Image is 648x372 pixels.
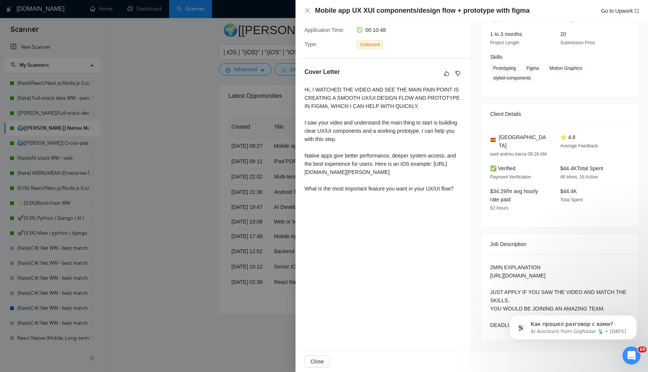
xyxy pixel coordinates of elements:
[490,104,630,124] div: Client Details
[622,346,640,364] iframe: Intercom live chat
[490,151,547,157] span: sant andreu barca 08:26 AM
[490,205,508,211] span: 62 Hours
[490,188,538,202] span: $34.29/hr avg hourly rate paid
[634,9,639,13] span: export
[304,27,345,33] span: Application Time:
[499,133,548,150] span: [GEOGRAPHIC_DATA]
[304,7,310,14] button: Close
[490,263,630,329] div: 2MIN EXPLANATION [URL][DOMAIN_NAME] JUST APPLY IF YOU SAW THE VIDEO AND MATCH THE SKILLS, YOU WOU...
[304,7,310,13] span: close
[560,31,566,37] span: 20
[560,174,598,180] span: 46 Hires, 16 Active
[490,54,502,60] span: Skills
[560,188,577,194] span: $44.4K
[490,165,516,171] span: ✅ Verified
[560,40,595,45] span: Submission Price
[357,27,362,33] span: clock-circle
[304,85,462,193] div: Hi, I WATCHED THE VIDEO AND SEE THE MAIN PAIN POINT IS CREATING A SMOOTH UX/UI DESIGN FLOW AND PR...
[546,64,585,72] span: Motion Graphics
[601,8,639,14] a: Go to Upworkexport
[490,174,531,180] span: Payment Verification
[560,143,598,148] span: Average Feedback
[304,41,317,47] span: Type:
[560,197,583,202] span: Total Spent
[455,70,460,76] span: dislike
[498,299,648,352] iframe: Intercom notifications message
[304,67,340,76] h5: Cover Letter
[442,69,451,78] button: like
[490,234,630,254] div: Job Description
[444,70,449,76] span: like
[304,355,330,367] button: Close
[490,31,522,37] span: 1 to 3 months
[638,346,646,352] span: 10
[490,137,496,142] img: 🇪🇸
[453,69,462,78] button: dislike
[315,6,530,15] h4: Mobile app UX XUI components/design flow + prototype with figma
[490,74,534,82] span: styled-components
[523,64,542,72] span: Figma
[490,40,519,45] span: Project Length
[357,40,383,49] span: Outbound
[310,357,324,366] span: Close
[365,27,386,33] span: 00:10:48
[490,64,519,72] span: Prototyping
[560,134,575,140] span: ⭐ 4.8
[560,165,603,171] span: $44.4K Total Spent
